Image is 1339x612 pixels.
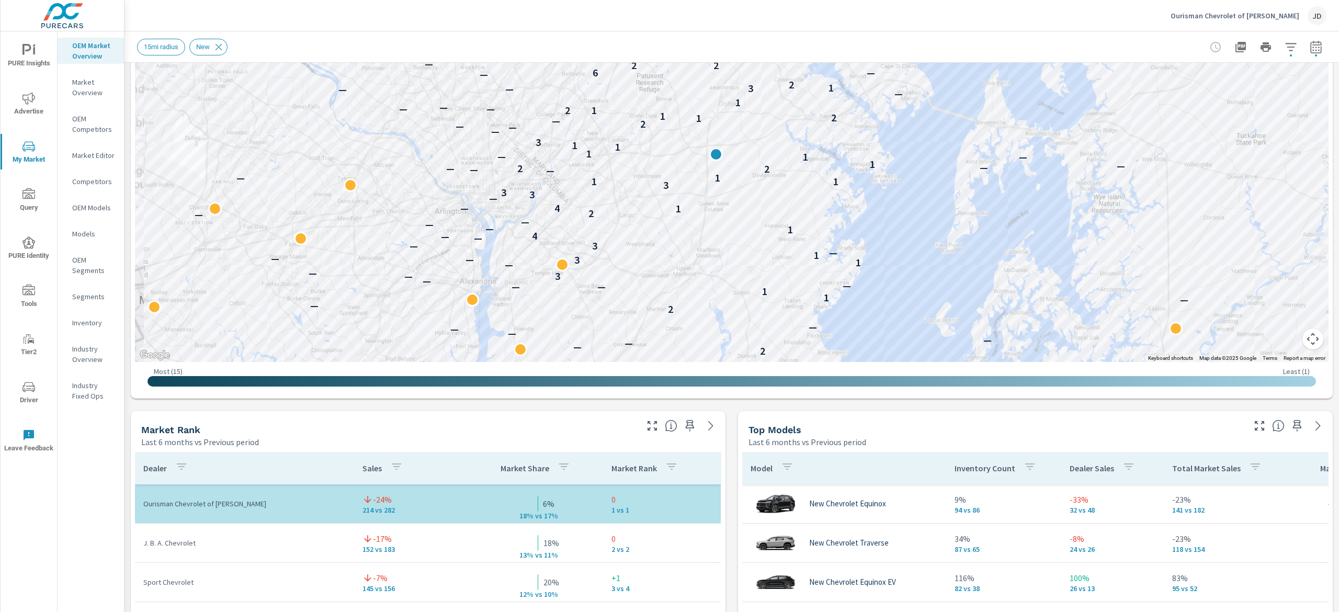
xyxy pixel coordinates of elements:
[543,576,559,588] p: 20%
[748,82,753,95] p: 3
[702,417,719,434] a: See more details in report
[517,162,523,175] p: 2
[809,538,889,548] p: New Chevrolet Traverse
[611,545,713,553] p: 2 vs 2
[824,291,829,304] p: 1
[696,112,701,124] p: 1
[310,299,319,312] p: —
[4,285,54,310] span: Tools
[1172,545,1283,553] p: 118 vs 154
[143,577,346,587] p: Sport Chevrolet
[843,279,851,292] p: —
[72,380,116,401] p: Industry Fixed Ops
[764,163,769,175] p: 2
[58,378,124,404] div: Industry Fixed Ops
[501,186,506,199] p: 3
[867,66,875,79] p: —
[1180,293,1188,306] p: —
[1148,355,1193,362] button: Keyboard shortcuts
[1302,328,1323,349] button: Map camera controls
[446,162,455,175] p: —
[1172,584,1283,593] p: 95 vs 52
[809,577,896,587] p: New Chevrolet Equinox EV
[505,83,514,95] p: —
[508,327,516,339] p: —
[611,532,713,545] p: 0
[362,584,464,593] p: 145 vs 156
[592,240,597,252] p: 3
[640,118,645,130] p: 2
[4,188,54,214] span: Query
[521,216,529,228] p: —
[512,511,539,520] p: 18% v
[58,111,124,137] div: OEM Competitors
[529,188,535,201] p: 3
[4,44,54,70] span: PURE Insights
[713,59,719,72] p: 2
[143,538,346,548] p: J. B. A. Chevrolet
[829,246,837,259] p: —
[1117,160,1125,172] p: —
[425,218,434,231] p: —
[460,202,469,214] p: —
[625,337,633,349] p: —
[480,68,488,81] p: —
[631,59,637,72] p: 2
[755,566,797,598] img: glamour
[72,40,116,61] p: OEM Market Overview
[789,78,794,91] p: 2
[143,463,167,473] p: Dealer
[58,74,124,100] div: Market Overview
[611,493,713,506] p: 0
[1070,532,1155,545] p: -8%
[404,270,413,282] p: —
[466,253,474,266] p: —
[592,175,597,188] p: 1
[512,550,539,560] p: 13% v
[751,463,773,473] p: Model
[1230,37,1251,58] button: "Export Report to PDF"
[668,303,673,315] p: 2
[485,222,494,235] p: —
[470,163,478,176] p: —
[505,258,513,271] p: —
[829,82,834,94] p: 1
[955,493,1053,506] p: 9%
[58,148,124,163] div: Market Editor
[676,202,681,215] p: 1
[572,139,577,152] p: 1
[554,202,560,214] p: 4
[501,463,549,473] p: Market Share
[894,87,903,100] p: —
[72,150,116,161] p: Market Editor
[597,280,606,293] p: —
[588,207,594,220] p: 2
[611,584,713,593] p: 3 vs 4
[955,572,1053,584] p: 116%
[955,584,1053,593] p: 82 vs 38
[611,463,657,473] p: Market Rank
[1172,532,1283,545] p: -23%
[955,545,1053,553] p: 87 vs 65
[309,267,317,279] p: —
[58,289,124,304] div: Segments
[474,232,482,244] p: —
[592,104,597,117] p: 1
[665,420,677,432] span: Market Rank shows you how you rank, in terms of sales, to other dealerships in your market. “Mark...
[539,590,564,599] p: s 10%
[4,429,54,455] span: Leave Feedback
[271,252,279,265] p: —
[539,511,564,520] p: s 17%
[362,463,382,473] p: Sales
[1,31,57,464] div: nav menu
[58,200,124,216] div: OEM Models
[803,151,808,163] p: 1
[58,174,124,189] div: Competitors
[58,315,124,331] div: Inventory
[190,43,216,51] span: New
[955,463,1015,473] p: Inventory Count
[72,202,116,213] p: OEM Models
[425,58,433,70] p: —
[441,230,449,243] p: —
[543,497,554,510] p: 6%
